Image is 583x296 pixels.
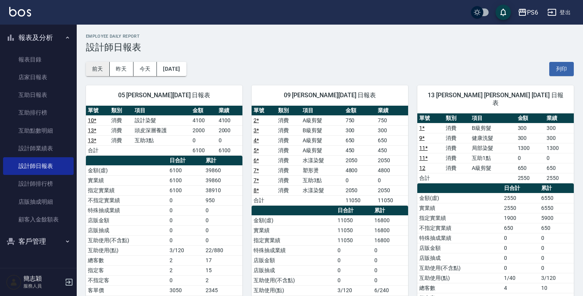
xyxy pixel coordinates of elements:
[470,143,515,153] td: 局部染髮
[6,274,21,290] img: Person
[539,283,574,293] td: 10
[336,235,373,245] td: 11050
[376,185,408,195] td: 2050
[417,113,444,123] th: 單號
[301,155,343,165] td: 水漾染髮
[516,133,545,143] td: 300
[344,106,376,116] th: 金額
[252,275,336,285] td: 互助使用(不含點)
[301,106,343,116] th: 項目
[86,165,168,175] td: 金額(虛)
[109,115,133,125] td: 消費
[204,165,242,175] td: 39860
[444,113,470,123] th: 類別
[276,145,301,155] td: 消費
[444,123,470,133] td: 消費
[344,115,376,125] td: 750
[86,42,574,53] h3: 設計師日報表
[204,205,242,215] td: 0
[204,225,242,235] td: 0
[417,223,502,233] td: 不指定實業績
[516,123,545,133] td: 300
[372,206,408,216] th: 累計
[168,185,204,195] td: 6100
[344,175,376,185] td: 0
[252,106,276,116] th: 單號
[168,195,204,205] td: 0
[444,133,470,143] td: 消費
[276,135,301,145] td: 消費
[204,156,242,166] th: 累計
[344,185,376,195] td: 2050
[204,235,242,245] td: 0
[86,275,168,285] td: 不指定客
[191,106,216,116] th: 金額
[3,175,74,193] a: 設計師排行榜
[372,235,408,245] td: 16800
[86,245,168,255] td: 互助使用(點)
[502,283,539,293] td: 4
[502,193,539,203] td: 2550
[86,285,168,295] td: 客單價
[252,265,336,275] td: 店販抽成
[3,140,74,157] a: 設計師業績表
[204,285,242,295] td: 2345
[204,195,242,205] td: 950
[516,163,545,173] td: 650
[301,175,343,185] td: 互助3點
[252,245,336,255] td: 特殊抽成業績
[516,113,545,123] th: 金額
[276,155,301,165] td: 消費
[86,34,574,39] h2: Employee Daily Report
[376,155,408,165] td: 2050
[23,283,63,289] p: 服務人員
[86,185,168,195] td: 指定實業績
[168,165,204,175] td: 6100
[372,245,408,255] td: 0
[168,275,204,285] td: 0
[527,8,538,17] div: PS6
[204,255,242,265] td: 17
[168,175,204,185] td: 6100
[372,265,408,275] td: 0
[3,28,74,48] button: 報表及分析
[496,5,511,20] button: save
[86,225,168,235] td: 店販抽成
[168,255,204,265] td: 2
[344,155,376,165] td: 2050
[204,275,242,285] td: 2
[86,145,109,155] td: 合計
[217,135,242,145] td: 0
[168,235,204,245] td: 0
[86,175,168,185] td: 實業績
[168,205,204,215] td: 0
[133,106,191,116] th: 項目
[444,153,470,163] td: 消費
[336,285,373,295] td: 3/120
[301,185,343,195] td: 水漾染髮
[372,285,408,295] td: 6/240
[376,145,408,155] td: 450
[444,143,470,153] td: 消費
[276,165,301,175] td: 消費
[470,153,515,163] td: 互助1點
[344,125,376,135] td: 300
[301,125,343,135] td: B級剪髮
[336,275,373,285] td: 0
[417,173,444,183] td: 合計
[133,125,191,135] td: 頭皮深層養護
[252,195,276,205] td: 合計
[3,157,74,175] a: 設計師日報表
[470,163,515,173] td: A級剪髮
[539,193,574,203] td: 6550
[444,163,470,173] td: 消費
[344,195,376,205] td: 11050
[417,113,574,183] table: a dense table
[470,133,515,143] td: 健康洗髮
[539,203,574,213] td: 6550
[133,115,191,125] td: 設計染髮
[3,231,74,251] button: 客戶管理
[3,193,74,211] a: 店販抽成明細
[133,62,157,76] button: 今天
[539,243,574,253] td: 0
